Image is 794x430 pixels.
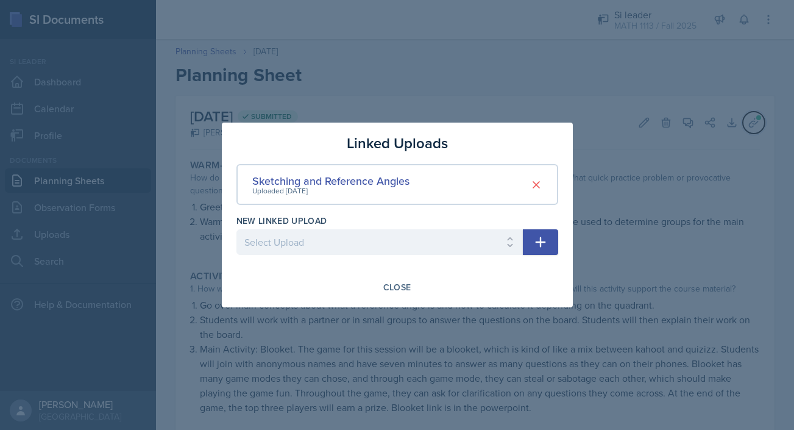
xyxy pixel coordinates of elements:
[252,185,409,196] div: Uploaded [DATE]
[383,282,411,292] div: Close
[252,173,409,189] div: Sketching and Reference Angles
[236,215,327,227] label: New Linked Upload
[347,132,448,154] h3: Linked Uploads
[375,277,419,298] button: Close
